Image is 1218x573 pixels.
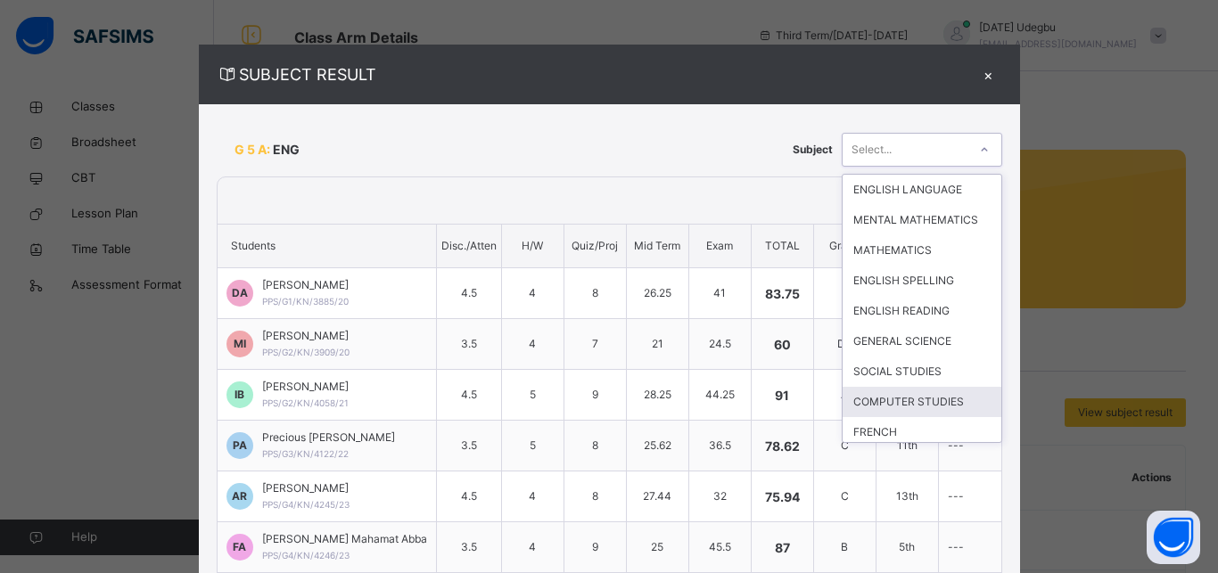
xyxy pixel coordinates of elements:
span: 26.25 [644,286,671,299]
span: 7 [592,337,598,350]
span: G 5 A: [235,140,270,159]
span: PPS/G4/KN/4245/23 [262,499,350,510]
span: Precious [PERSON_NAME] [262,430,395,446]
span: FA [233,539,246,555]
span: 4 [529,337,536,350]
span: PPS/G1/KN/3885/20 [262,296,349,307]
span: PPS/G2/KN/4058/21 [262,397,349,408]
span: 44.25 [705,388,735,401]
div: ENGLISH SPELLING [843,266,1001,296]
div: MATHEMATICS [843,235,1001,266]
span: C [841,438,849,452]
span: MI [234,336,246,352]
span: 5th [899,540,915,553]
span: C [841,489,849,503]
th: H/W [501,225,564,268]
span: 27.44 [643,489,671,503]
span: ENG [273,140,300,159]
span: 8 [592,438,598,452]
span: PPS/G4/KN/4246/23 [262,550,350,561]
span: [PERSON_NAME] [262,277,349,293]
span: Subject [793,142,833,158]
span: PPS/G3/KN/4122/22 [262,448,349,459]
span: 78.62 [765,438,800,454]
th: TOTAL [751,225,813,268]
span: 8 [592,286,598,299]
th: Grade [813,225,876,268]
span: 4 [529,286,536,299]
div: MENTAL MATHEMATICS [843,205,1001,235]
span: DA [232,285,248,301]
span: [PERSON_NAME] [262,480,350,496]
span: [PERSON_NAME] [262,328,350,344]
span: 24.5 [709,337,731,350]
span: 25 [651,540,663,553]
span: 41 [713,286,726,299]
span: --- [948,489,964,503]
span: 45.5 [709,540,731,553]
span: 3.5 [461,540,477,553]
span: 60 [774,337,791,352]
span: 5 [530,438,536,452]
th: Mid Term [626,225,688,268]
th: Exam [688,225,751,268]
span: [PERSON_NAME] [262,379,349,395]
th: Students [218,225,437,268]
button: Open asap [1147,511,1200,564]
span: 4 [529,540,536,553]
div: SOCIAL STUDIES [843,356,1001,387]
span: PPS/G2/KN/3909/20 [262,347,350,357]
span: 9 [592,540,598,553]
span: 87 [775,540,790,555]
span: 4.5 [461,388,477,401]
div: × [975,62,1002,86]
span: 5 [530,388,536,401]
div: FRENCH [843,417,1001,447]
span: 25.62 [644,438,671,452]
span: 9 [592,388,598,401]
span: 4 [529,489,536,503]
span: 13th [896,489,918,503]
span: 36.5 [709,438,731,452]
span: SUBJECT RESULT [217,62,975,86]
span: D+ [837,337,852,350]
span: 4.5 [461,286,477,299]
span: 32 [713,489,727,503]
span: --- [948,540,964,553]
span: 3.5 [461,337,477,350]
div: Select... [852,133,892,167]
div: GENERAL SCIENCE [843,326,1001,356]
th: Disc./Atten [436,225,501,268]
span: PA [233,438,247,454]
span: 8 [592,489,598,503]
th: Quiz/Proj [564,225,626,268]
span: AR [232,488,247,504]
div: ENGLISH LANGUAGE [843,175,1001,205]
span: 3.5 [461,438,477,452]
span: 21 [652,337,663,350]
span: 11th [897,438,918,452]
span: 4.5 [461,489,477,503]
span: 91 [775,388,789,403]
div: COMPUTER STUDIES [843,387,1001,417]
span: 28.25 [644,388,671,401]
div: ENGLISH READING [843,296,1001,326]
span: --- [948,438,964,452]
span: 83.75 [765,286,800,301]
span: IB [235,387,244,403]
span: 75.94 [765,489,800,504]
span: B [841,540,848,553]
span: [PERSON_NAME] Mahamat Abba [262,531,427,547]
